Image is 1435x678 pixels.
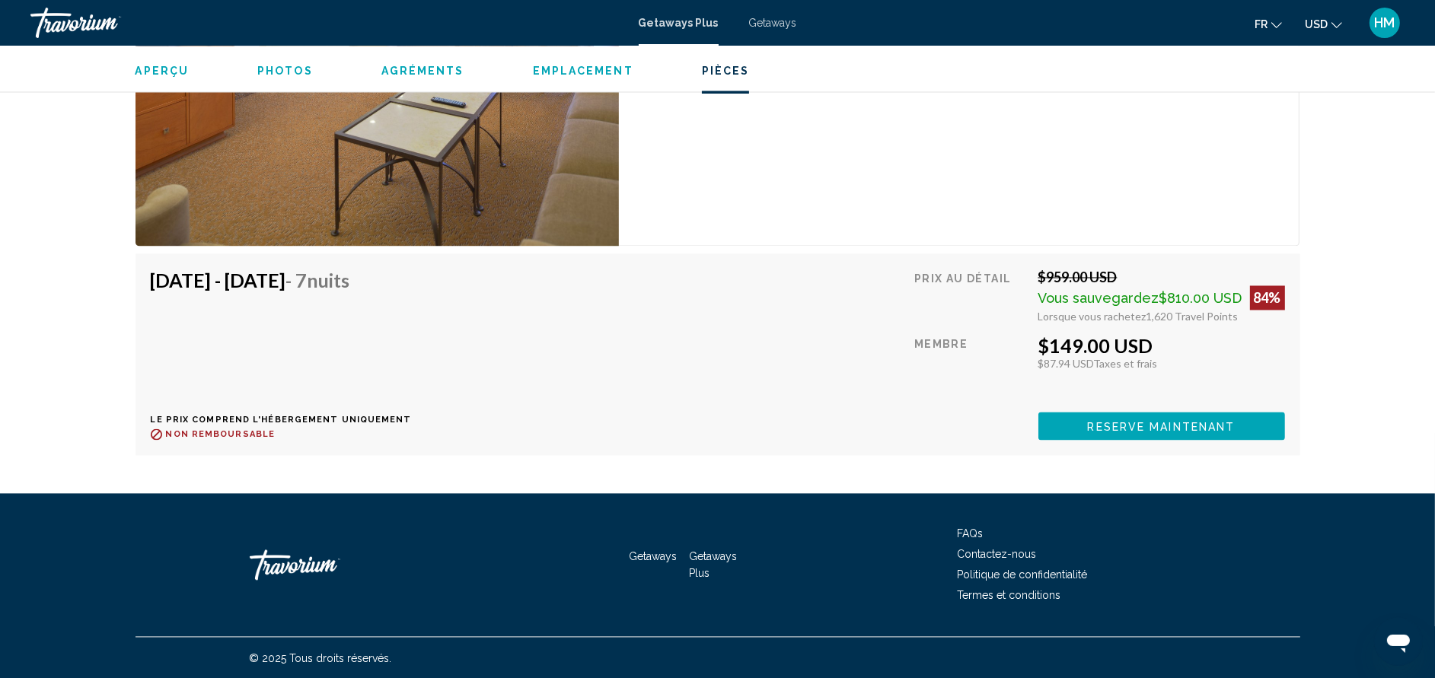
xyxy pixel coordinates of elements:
span: fr [1255,18,1268,30]
button: Pièces [702,64,750,78]
button: Agréments [381,64,464,78]
div: $959.00 USD [1038,269,1285,285]
a: FAQs [958,527,984,540]
div: $149.00 USD [1038,334,1285,357]
button: Change currency [1305,13,1342,35]
a: Getaways Plus [689,550,737,579]
span: USD [1305,18,1328,30]
span: Reserve maintenant [1088,420,1236,432]
a: Politique de confidentialité [958,568,1088,581]
span: HM [1375,15,1395,30]
a: Termes et conditions [958,589,1061,601]
div: Membre [914,334,1027,400]
button: Aperçu [136,64,190,78]
a: Travorium [250,542,402,587]
span: Aperçu [136,65,190,77]
button: Reserve maintenant [1038,412,1285,440]
a: Travorium [30,8,623,38]
a: Getaways [630,550,678,562]
span: 1,620 Travel Points [1146,310,1239,323]
a: Contactez-nous [958,548,1037,560]
span: © 2025 Tous droits réservés. [250,652,392,664]
a: Getaways [749,17,797,29]
button: Change language [1255,13,1282,35]
div: $87.94 USD [1038,357,1285,370]
iframe: Bouton de lancement de la fenêtre de messagerie [1374,617,1423,666]
span: - 7 [286,269,350,291]
a: Getaways Plus [639,17,719,29]
div: Prix au détail [914,269,1027,323]
span: Non remboursable [166,429,276,439]
span: nuits [308,269,350,291]
button: Photos [257,64,313,78]
button: User Menu [1365,7,1405,39]
span: Lorsque vous rachetez [1038,310,1146,323]
span: Agréments [381,65,464,77]
span: Emplacement [533,65,633,77]
span: Pièces [702,65,750,77]
span: $810.00 USD [1159,290,1242,306]
p: Le prix comprend l'hébergement uniquement [151,415,412,425]
h4: [DATE] - [DATE] [151,269,400,291]
span: Vous sauvegardez [1038,290,1159,306]
span: Taxes et frais [1094,357,1158,370]
div: 84% [1250,285,1285,310]
button: Emplacement [533,64,633,78]
span: Photos [257,65,313,77]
